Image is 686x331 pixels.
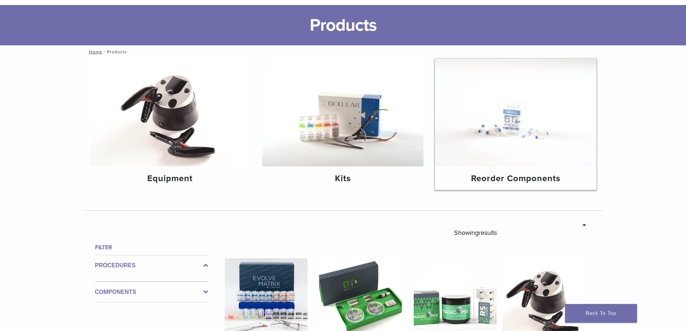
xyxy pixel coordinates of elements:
label: Components [95,288,208,296]
h4: Kits [268,172,418,185]
a: Equipment [90,59,251,190]
img: Kits [262,59,423,166]
img: Equipment [90,59,251,166]
span: / [102,50,107,54]
h4: Filter [95,243,208,252]
nav: Products [84,45,602,58]
img: Reorder Components [435,59,596,166]
p: Showing results [454,225,497,240]
label: Procedures [95,261,208,270]
h4: Equipment [95,172,245,185]
a: Home [87,49,102,54]
a: Back To Top [565,304,637,323]
a: Kits [262,59,423,190]
a: Reorder Components [435,59,596,190]
h4: Reorder Components [441,172,591,185]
